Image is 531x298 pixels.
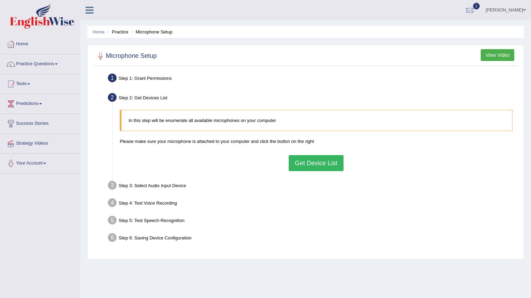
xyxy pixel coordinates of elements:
[481,49,514,61] button: View Video
[105,214,521,229] div: Step 5: Test Speech Recognition
[120,138,512,145] p: Please make sure your microphone is attached to your computer and click the button on the right
[0,74,80,92] a: Tests
[289,155,343,171] button: Get Device List
[0,134,80,151] a: Strategy Videos
[130,29,172,35] li: Microphone Setup
[105,231,521,246] div: Step 6: Saving Device Configuration
[105,71,521,87] div: Step 1: Grant Permissions
[0,35,80,52] a: Home
[105,179,521,194] div: Step 3: Select Audio Input Device
[105,196,521,212] div: Step 4: Test Voice Recording
[0,114,80,131] a: Success Stories
[0,54,80,72] a: Practice Questions
[93,29,105,35] a: Home
[473,3,480,9] span: 1
[105,91,521,106] div: Step 2: Get Devices List
[106,29,128,35] li: Practice
[0,154,80,171] a: Your Account
[120,110,512,131] blockquote: In this step will be enumerate all available microphones on your computer
[95,51,157,61] h2: Microphone Setup
[0,94,80,112] a: Predictions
